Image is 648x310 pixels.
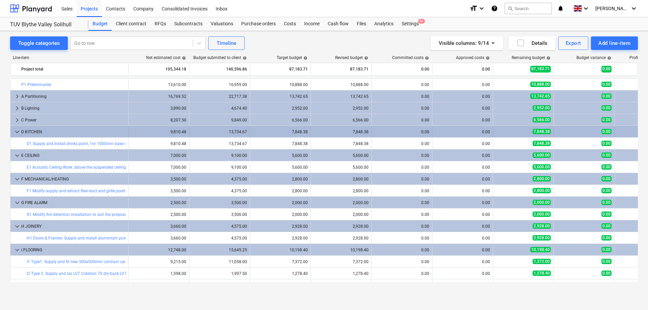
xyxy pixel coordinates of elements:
[392,55,429,60] div: Committed costs
[517,39,547,48] div: Details
[131,64,186,75] div: 105,344.18
[21,64,126,75] div: Project total
[439,39,495,48] div: Visible columns : 9/14
[601,188,612,193] span: 0.00
[192,224,247,229] div: 4,575.00
[253,212,308,217] div: 2,000.00
[614,278,648,310] div: Chat Widget
[27,236,369,241] a: H1 Doors & Frames: Supply and install aluminium powder coated door frames, solid core doors 1981x...
[353,17,370,31] div: Files
[13,222,21,230] span: keyboard_arrow_down
[170,17,207,31] a: Subcontracts
[151,17,170,31] a: RFQs
[601,82,612,87] span: 0.00
[374,224,429,229] div: 0.00
[131,106,186,111] div: 3,890.00
[314,236,369,241] div: 2,928.00
[253,248,308,252] div: 10,198.40
[253,141,308,146] div: 7,848.38
[207,17,237,31] a: Valuations
[192,130,247,134] div: 13,734.67
[131,153,186,158] div: 7,000.00
[253,106,308,111] div: 2,952.00
[601,212,612,217] span: 0.00
[131,165,186,170] div: 7,000.00
[192,248,247,252] div: 15,645.25
[217,39,236,48] div: Timeline
[253,94,308,99] div: 13,742.65
[435,248,490,252] div: 0.00
[253,177,308,181] div: 2,800.00
[533,164,551,170] span: 5,600.00
[509,36,556,50] button: Details
[13,128,21,136] span: keyboard_arrow_down
[314,118,369,122] div: 6,566.00
[27,189,252,193] a: F1 Modify supply and extract flexi-duct and grille positions to the board room, 1 new meeting roo...
[601,247,612,252] span: 0.00
[300,17,324,31] div: Income
[530,93,551,99] span: 13,742.65
[557,4,564,12] i: notifications
[314,153,369,158] div: 5,600.00
[131,141,186,146] div: 9,810.48
[601,164,612,170] span: 0.00
[10,55,128,60] div: Line-item
[530,247,551,252] span: 10,198.40
[435,118,490,122] div: 0.00
[505,3,552,14] button: Search
[192,64,247,75] div: 140,596.86
[112,17,151,31] div: Client contract
[18,39,60,48] div: Toggle categories
[314,82,369,87] div: 10,888.00
[374,64,429,75] div: 0.00
[435,106,490,111] div: 0.00
[13,246,21,254] span: keyboard_arrow_down
[595,6,629,11] span: [PERSON_NAME]
[237,17,280,31] a: Purchase orders
[435,200,490,205] div: 0.00
[533,129,551,134] span: 7,848.38
[192,82,247,87] div: 16,959.00
[314,130,369,134] div: 7,848.38
[21,126,126,137] div: D KITCHEN
[146,55,186,60] div: Net estimated cost
[435,212,490,217] div: 0.00
[13,92,21,101] span: keyboard_arrow_right
[13,104,21,112] span: keyboard_arrow_right
[591,36,638,50] button: Add line-item
[374,212,429,217] div: 0.00
[435,130,490,134] div: 0.00
[601,200,612,205] span: 0.00
[10,21,80,28] div: TUV Blythe Valley Solihull
[192,236,247,241] div: 4,575.00
[13,199,21,207] span: keyboard_arrow_down
[398,17,423,31] div: Settings
[253,271,308,276] div: 1,278.40
[131,224,186,229] div: 3,660.00
[374,177,429,181] div: 0.00
[533,117,551,122] span: 6,566.00
[13,116,21,124] span: keyboard_arrow_right
[280,17,300,31] a: Costs
[131,130,186,134] div: 9,810.48
[131,236,186,241] div: 3,660.00
[314,189,369,193] div: 2,800.00
[469,4,478,12] i: format_size
[192,200,247,205] div: 3,500.00
[253,153,308,158] div: 5,600.00
[192,177,247,181] div: 4,375.00
[131,177,186,181] div: 3,500.00
[314,64,369,75] div: 87,183.71
[601,235,612,241] span: 0.00
[374,200,429,205] div: 0.00
[314,259,369,264] div: 7,372.00
[21,221,126,232] div: H JOINERY
[13,151,21,160] span: keyboard_arrow_down
[601,66,612,72] span: 0.00
[374,236,429,241] div: 0.00
[302,56,307,60] span: help
[601,141,612,146] span: 0.00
